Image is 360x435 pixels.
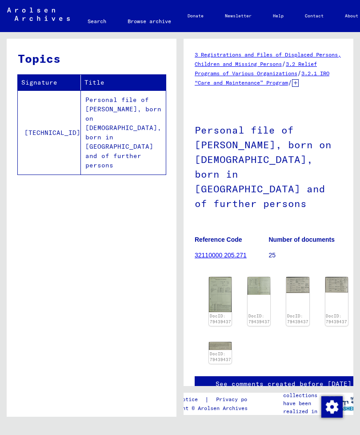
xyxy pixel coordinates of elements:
img: Change consent [321,396,343,418]
a: DocID: 79439437 [210,313,231,325]
th: Title [81,75,166,90]
div: | [160,395,270,404]
img: 004.jpg [325,277,348,293]
img: 007.jpg [209,342,232,350]
h3: Topics [18,50,165,67]
th: Signature [18,75,81,90]
h1: Personal file of [PERSON_NAME], born on [DEMOGRAPHIC_DATA], born in [GEOGRAPHIC_DATA] and of furt... [195,110,342,222]
p: Copyright © Arolsen Archives, 2021 [160,404,270,412]
td: Personal file of [PERSON_NAME], born on [DEMOGRAPHIC_DATA], born in [GEOGRAPHIC_DATA] and of furt... [81,90,166,175]
a: Help [262,5,294,27]
b: Number of documents [269,236,335,243]
a: Privacy policy [209,395,270,404]
img: 002.jpg [248,277,270,295]
img: Arolsen_neg.svg [7,8,70,21]
span: / [288,78,292,86]
b: Reference Code [195,236,242,243]
a: Browse archive [117,11,182,32]
p: 25 [269,251,343,260]
a: DocID: 79439437 [326,313,347,325]
span: / [282,60,286,68]
td: [TECHNICAL_ID] [18,90,81,175]
img: 003.jpg [286,277,309,293]
a: Search [77,11,117,32]
a: DocID: 79439437 [248,313,270,325]
span: / [297,69,301,77]
a: See comments created before [DATE] [216,379,352,389]
a: Contact [294,5,334,27]
a: Donate [177,5,214,27]
a: DocID: 79439437 [287,313,308,325]
a: 32110000 205.271 [195,252,247,259]
img: 001.jpg [209,277,232,313]
a: DocID: 79439437 [210,351,231,362]
p: have been realized in partnership with [283,399,332,431]
a: 3 Registrations and Files of Displaced Persons, Children and Missing Persons [195,51,341,67]
img: yv_logo.png [326,392,360,415]
a: Newsletter [214,5,262,27]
